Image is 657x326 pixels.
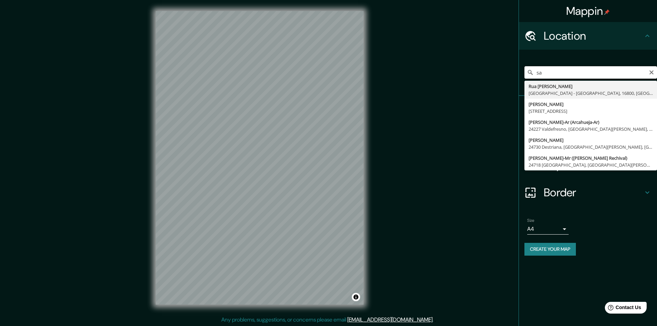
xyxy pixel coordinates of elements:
div: [PERSON_NAME]-Ar (Arcahueja-Ar) [529,119,653,126]
div: Location [519,22,657,50]
img: pin-icon.png [604,9,610,15]
div: . [435,316,436,324]
div: Pins [519,96,657,124]
div: [GEOGRAPHIC_DATA] - [GEOGRAPHIC_DATA], 16800, [GEOGRAPHIC_DATA] [529,90,653,97]
div: Rua [PERSON_NAME] [529,83,653,90]
div: [STREET_ADDRESS] [529,108,653,115]
div: . [434,316,435,324]
button: Clear [649,69,654,75]
div: Border [519,179,657,206]
div: Layout [519,151,657,179]
iframe: Help widget launcher [596,299,649,318]
div: [PERSON_NAME]-Mr ([PERSON_NAME] Rechival) [529,155,653,161]
div: 24227 Valdefresno, [GEOGRAPHIC_DATA][PERSON_NAME], [GEOGRAPHIC_DATA] [529,126,653,132]
input: Pick your city or area [524,66,657,79]
p: Any problems, suggestions, or concerns please email . [221,316,434,324]
h4: Location [544,29,643,43]
canvas: Map [156,11,364,305]
div: 24718 [GEOGRAPHIC_DATA], [GEOGRAPHIC_DATA][PERSON_NAME], [GEOGRAPHIC_DATA] [529,161,653,168]
h4: Layout [544,158,643,172]
button: Toggle attribution [352,293,360,301]
label: Size [527,218,534,224]
h4: Mappin [566,4,610,18]
div: Style [519,124,657,151]
div: [PERSON_NAME] [529,101,653,108]
h4: Border [544,186,643,199]
div: 24730 Destriana, [GEOGRAPHIC_DATA][PERSON_NAME], [GEOGRAPHIC_DATA] [529,144,653,150]
a: [EMAIL_ADDRESS][DOMAIN_NAME] [347,316,433,323]
button: Create your map [524,243,576,256]
div: A4 [527,224,569,235]
div: [PERSON_NAME] [529,137,653,144]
